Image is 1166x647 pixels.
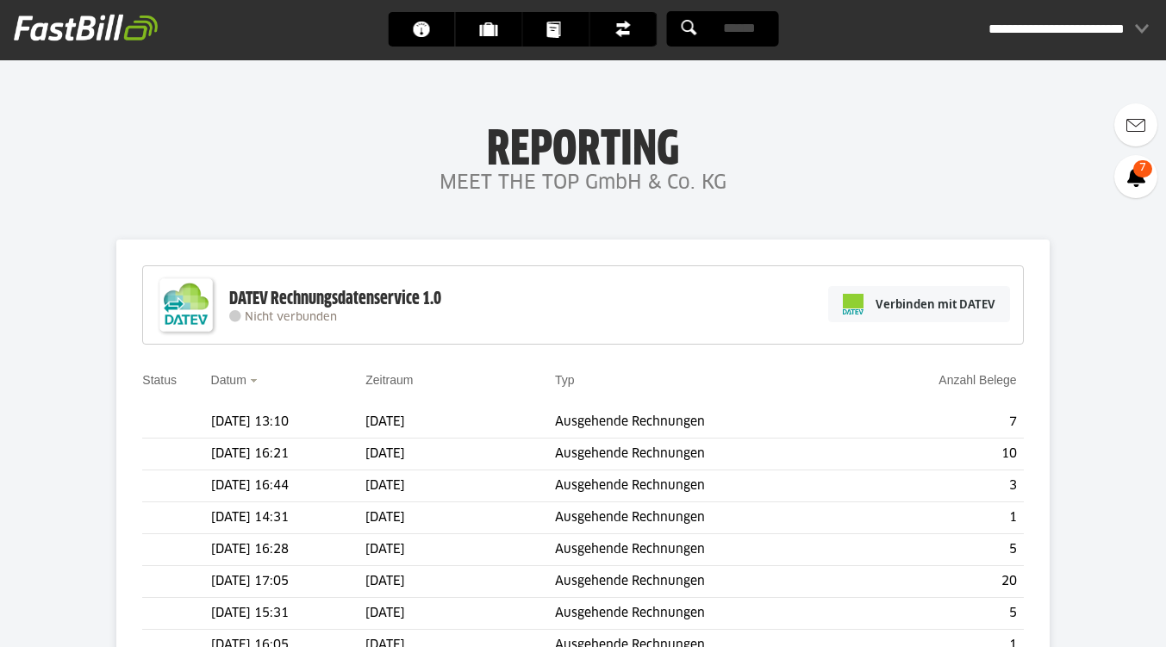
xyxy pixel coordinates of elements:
td: [DATE] [365,598,555,630]
td: [DATE] 17:05 [211,566,366,598]
a: Dokumente [522,12,589,47]
a: Verbinden mit DATEV [828,286,1010,322]
iframe: Öffnet ein Widget, in dem Sie weitere Informationen finden [1033,595,1149,638]
td: 3 [854,470,1023,502]
td: [DATE] 15:31 [211,598,366,630]
td: [DATE] [365,407,555,439]
td: [DATE] 13:10 [211,407,366,439]
span: Kunden [479,12,508,47]
td: 5 [854,598,1023,630]
a: Finanzen [589,12,656,47]
img: fastbill_logo_white.png [14,14,158,41]
td: Ausgehende Rechnungen [555,502,854,534]
td: [DATE] 16:28 [211,534,366,566]
td: Ausgehende Rechnungen [555,407,854,439]
a: Datum [211,373,246,387]
a: Anzahl Belege [938,373,1016,387]
td: Ausgehende Rechnungen [555,470,854,502]
td: Ausgehende Rechnungen [555,439,854,470]
td: Ausgehende Rechnungen [555,598,854,630]
span: Nicht verbunden [245,312,337,323]
td: Ausgehende Rechnungen [555,566,854,598]
img: pi-datev-logo-farbig-24.svg [843,294,864,314]
a: Dashboard [388,12,454,47]
td: [DATE] 16:44 [211,470,366,502]
div: DATEV Rechnungsdatenservice 1.0 [229,288,441,310]
td: [DATE] [365,502,555,534]
td: Ausgehende Rechnungen [555,534,854,566]
td: 1 [854,502,1023,534]
h1: Reporting [172,121,994,166]
span: 7 [1133,160,1152,177]
td: [DATE] [365,566,555,598]
span: Dashboard [412,12,440,47]
td: [DATE] [365,534,555,566]
td: [DATE] 14:31 [211,502,366,534]
a: Status [142,373,177,387]
span: Finanzen [614,12,642,47]
a: Typ [555,373,575,387]
td: [DATE] [365,470,555,502]
a: Kunden [455,12,521,47]
td: 20 [854,566,1023,598]
a: 7 [1114,155,1157,198]
td: 7 [854,407,1023,439]
td: 10 [854,439,1023,470]
span: Verbinden mit DATEV [876,296,995,313]
td: [DATE] 16:21 [211,439,366,470]
span: Dokumente [546,12,575,47]
img: sort_desc.gif [250,379,261,383]
td: 5 [854,534,1023,566]
a: Zeitraum [365,373,413,387]
td: [DATE] [365,439,555,470]
img: DATEV-Datenservice Logo [152,271,221,339]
